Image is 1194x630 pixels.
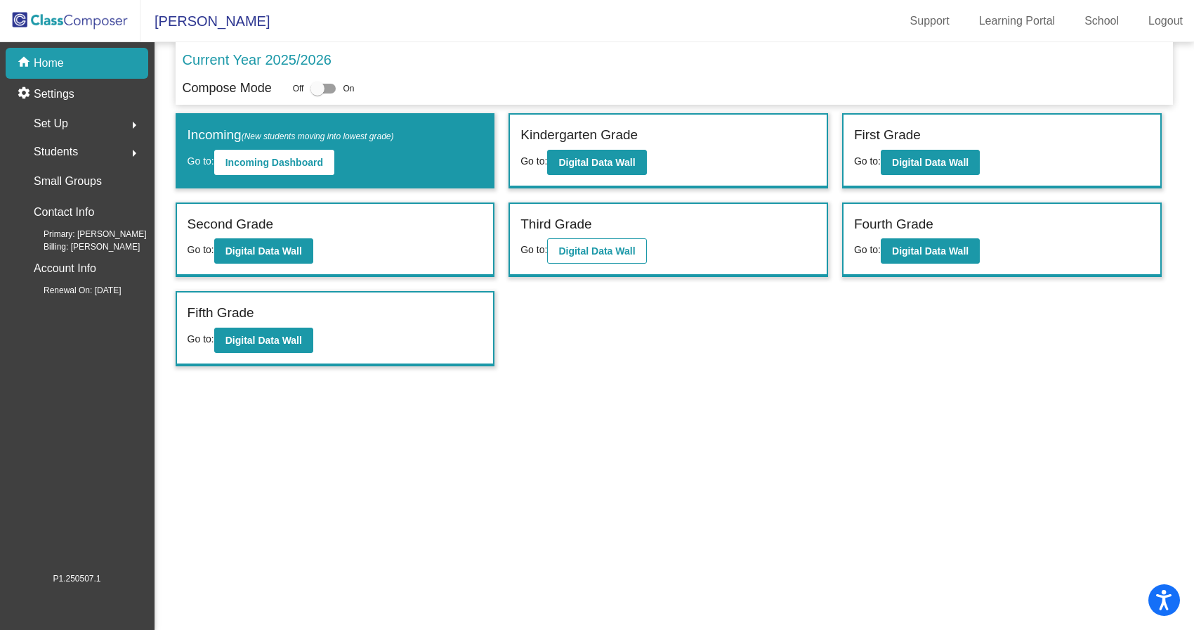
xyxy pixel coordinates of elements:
p: Contact Info [34,202,94,222]
label: Incoming [188,125,394,146]
a: School [1073,10,1130,32]
span: Set Up [34,114,68,134]
mat-icon: home [17,55,34,72]
p: Current Year 2025/2026 [183,49,332,70]
span: Billing: [PERSON_NAME] [21,240,140,253]
p: Settings [34,86,74,103]
span: Go to: [188,244,214,255]
span: Go to: [854,155,881,167]
span: [PERSON_NAME] [140,10,270,32]
button: Digital Data Wall [214,328,313,353]
button: Digital Data Wall [547,150,646,175]
span: Go to: [188,333,214,345]
span: Go to: [520,244,547,255]
p: Compose Mode [183,79,272,98]
span: Primary: [PERSON_NAME] [21,228,147,240]
a: Logout [1137,10,1194,32]
b: Digital Data Wall [225,245,302,257]
span: Off [293,82,304,95]
button: Digital Data Wall [881,150,980,175]
b: Digital Data Wall [892,157,969,168]
span: Students [34,142,78,162]
span: On [343,82,354,95]
p: Account Info [34,259,96,278]
span: Renewal On: [DATE] [21,284,121,297]
label: Second Grade [188,214,274,235]
p: Small Groups [34,172,102,191]
label: First Grade [854,125,921,146]
b: Digital Data Wall [558,157,635,168]
span: Go to: [854,244,881,255]
span: Go to: [520,155,547,167]
b: Digital Data Wall [558,245,635,257]
a: Learning Portal [968,10,1067,32]
mat-icon: arrow_right [126,117,143,134]
span: Go to: [188,155,214,167]
label: Third Grade [520,214,591,235]
label: Kindergarten Grade [520,125,638,146]
b: Digital Data Wall [892,245,969,257]
a: Support [899,10,961,32]
span: (New students moving into lowest grade) [242,131,394,141]
label: Fourth Grade [854,214,933,235]
label: Fifth Grade [188,303,254,323]
mat-icon: settings [17,86,34,103]
b: Incoming Dashboard [225,157,323,168]
button: Digital Data Wall [881,238,980,264]
p: Home [34,55,64,72]
button: Incoming Dashboard [214,150,334,175]
button: Digital Data Wall [214,238,313,264]
b: Digital Data Wall [225,335,302,346]
button: Digital Data Wall [547,238,646,264]
mat-icon: arrow_right [126,145,143,162]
